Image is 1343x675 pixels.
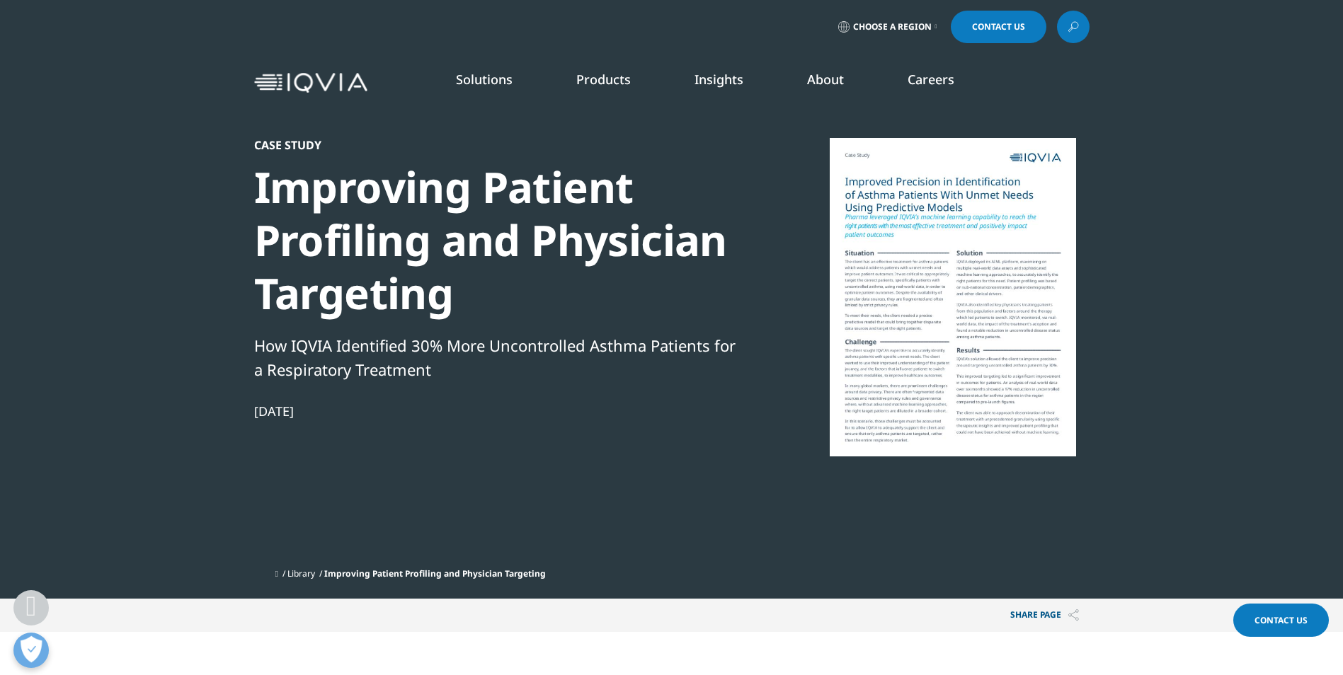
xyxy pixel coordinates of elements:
span: Contact Us [972,23,1025,31]
p: Share PAGE [1000,599,1090,632]
span: Contact Us [1255,614,1308,626]
img: IQVIA Healthcare Information Technology and Pharma Clinical Research Company [254,73,367,93]
span: Improving Patient Profiling and Physician Targeting [324,567,546,579]
a: Contact Us [1233,604,1329,637]
div: How IQVIA Identified 30% More Uncontrolled Asthma Patients for a Respiratory Treatment [254,333,740,381]
div: Case Study [254,138,740,152]
a: Insights [695,71,743,88]
nav: Primary [373,50,1090,116]
button: Open Preferences [13,633,49,668]
span: Choose a Region [853,21,932,33]
img: Share PAGE [1068,609,1079,621]
a: Contact Us [951,11,1046,43]
div: Improving Patient Profiling and Physician Targeting [254,161,740,320]
a: About [807,71,844,88]
a: Solutions [456,71,513,88]
div: [DATE] [254,403,740,420]
a: Products [576,71,631,88]
a: Careers [908,71,954,88]
button: Share PAGEShare PAGE [1000,599,1090,632]
a: Library [287,567,315,579]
